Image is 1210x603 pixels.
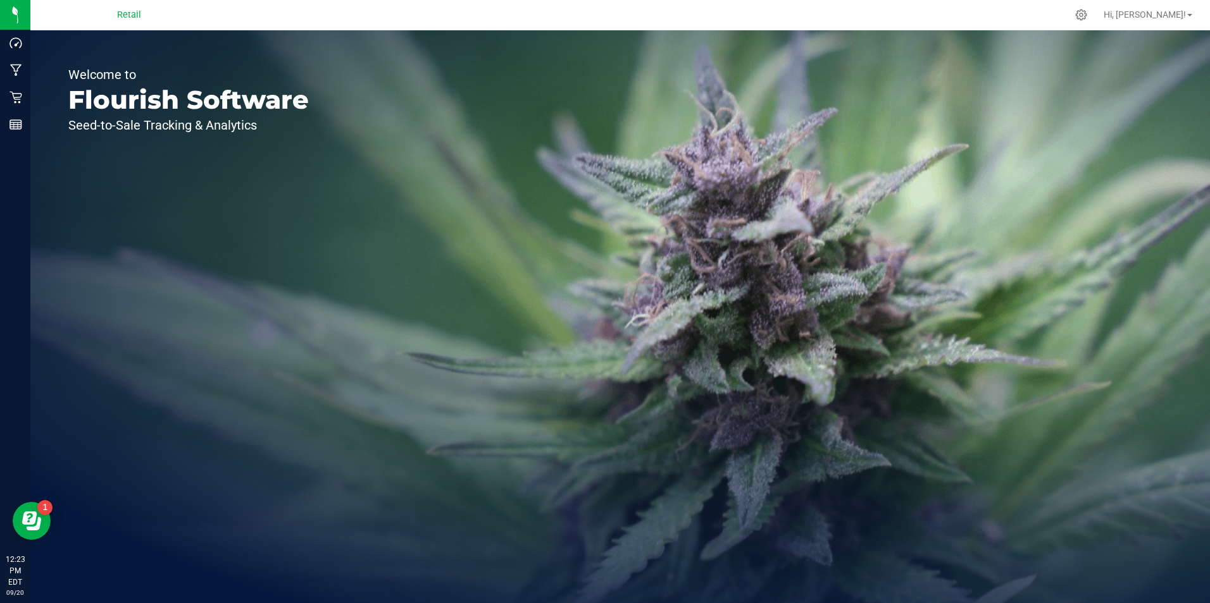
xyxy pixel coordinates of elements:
span: Retail [117,9,141,20]
p: Welcome to [68,68,309,81]
p: Seed-to-Sale Tracking & Analytics [68,119,309,131]
p: Flourish Software [68,87,309,113]
p: 09/20 [6,588,25,597]
span: Hi, [PERSON_NAME]! [1104,9,1186,20]
iframe: Resource center [13,502,51,540]
inline-svg: Dashboard [9,37,22,49]
inline-svg: Reports [9,118,22,131]
div: Manage settings [1073,9,1089,21]
inline-svg: Retail [9,91,22,104]
iframe: Resource center unread badge [37,500,53,515]
inline-svg: Manufacturing [9,64,22,76]
p: 12:23 PM EDT [6,554,25,588]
